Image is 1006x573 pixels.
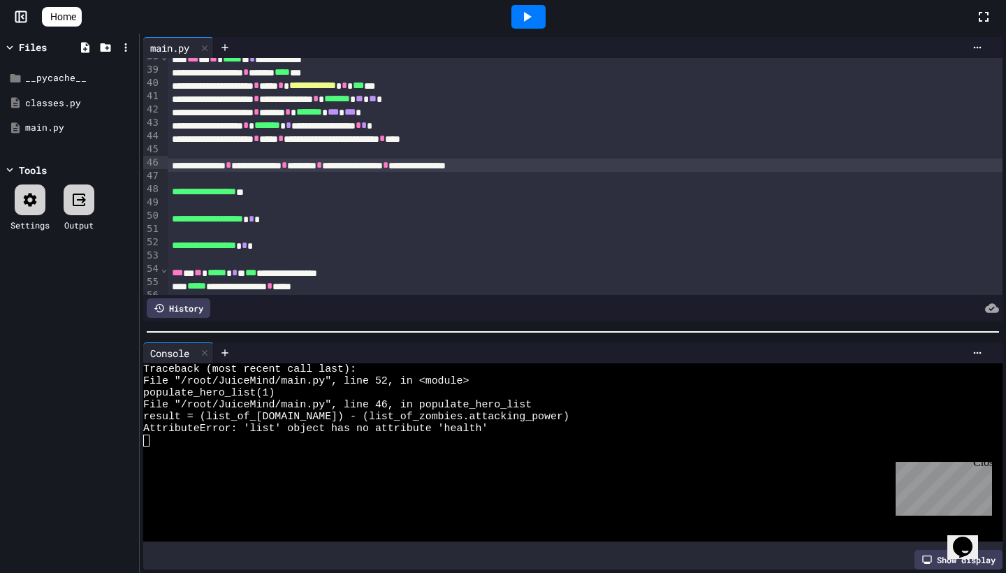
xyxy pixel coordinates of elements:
a: Home [42,7,82,27]
div: 40 [143,76,161,89]
div: Console [143,342,214,363]
div: main.py [25,121,134,135]
div: 45 [143,143,161,156]
div: main.py [143,41,196,55]
span: File "/root/JuiceMind/main.py", line 52, in <module> [143,375,469,387]
div: __pycache__ [25,71,134,85]
span: File "/root/JuiceMind/main.py", line 46, in populate_hero_list [143,399,532,411]
div: 46 [143,156,161,169]
div: main.py [143,37,214,58]
span: Fold line [161,263,168,274]
div: Console [143,346,196,361]
div: 43 [143,116,161,129]
div: Settings [10,219,50,231]
div: 41 [143,89,161,103]
div: 44 [143,129,161,143]
div: Files [19,40,47,55]
div: Chat with us now!Close [6,6,96,89]
div: classes.py [25,96,134,110]
div: 51 [143,222,161,235]
span: result = (list_of_[DOMAIN_NAME]) - (list_of_zombies.attacking_power) [143,411,569,423]
span: Home [50,10,76,24]
div: 49 [143,196,161,209]
div: Output [64,219,94,231]
span: Traceback (most recent call last): [143,363,356,375]
iframe: chat widget [890,456,992,516]
div: 54 [143,262,161,275]
div: Tools [19,163,47,177]
div: 52 [143,235,161,249]
div: 42 [143,103,161,116]
span: AttributeError: 'list' object has no attribute 'health' [143,423,488,435]
div: 50 [143,209,161,222]
div: 48 [143,182,161,196]
iframe: chat widget [947,517,992,559]
div: History [147,298,210,318]
div: 47 [143,169,161,182]
div: Show display [914,550,1003,570]
div: 53 [143,249,161,262]
div: 55 [143,275,161,289]
div: 39 [143,63,161,76]
span: populate_hero_list(1) [143,387,275,399]
div: 56 [143,289,161,302]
